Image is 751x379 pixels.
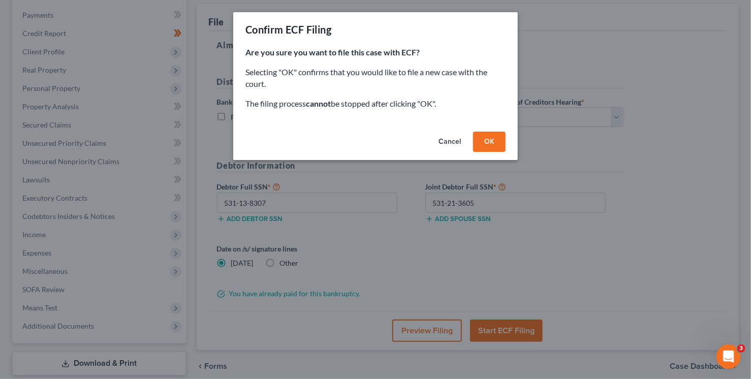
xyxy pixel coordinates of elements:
[245,67,506,90] p: Selecting "OK" confirms that you would like to file a new case with the court.
[716,344,741,369] iframe: Intercom live chat
[245,22,331,37] div: Confirm ECF Filing
[737,344,745,353] span: 3
[306,99,331,108] strong: cannot
[473,132,506,152] button: OK
[245,98,506,110] p: The filing process be stopped after clicking "OK".
[245,47,420,57] strong: Are you sure you want to file this case with ECF?
[430,132,469,152] button: Cancel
